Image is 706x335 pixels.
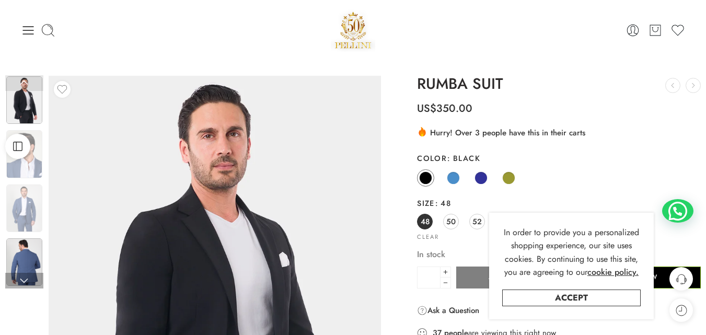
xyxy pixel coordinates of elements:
span: 48 [435,198,451,209]
img: Artboard 7 [6,76,42,124]
h1: RUMBA SUIT [417,76,701,93]
a: cookie policy. [587,265,639,279]
img: Artboard 7 [6,238,42,286]
a: Wishlist [670,23,685,38]
a: Ask a Question [417,304,479,317]
img: Artboard 7 [6,184,42,232]
span: 48 [421,214,430,228]
span: 52 [472,214,482,228]
a: 50 [443,214,459,229]
a: Clear options [417,234,439,240]
img: Artboard 7 [6,130,42,178]
button: Add to cart [456,267,572,288]
bdi: 350.00 [417,101,472,116]
label: Color [417,153,701,164]
span: In order to provide you a personalized shopping experience, our site uses cookies. By continuing ... [504,226,639,279]
a: Cart [648,23,663,38]
span: US$ [417,101,436,116]
a: 52 [469,214,485,229]
span: Black [447,153,480,164]
a: Login / Register [626,23,640,38]
label: Size [417,198,701,209]
a: Accept [502,290,641,306]
a: 48 [417,214,433,229]
a: Pellini - [331,8,376,52]
span: 50 [446,214,456,228]
p: In stock [417,248,701,261]
div: Hurry! Over 3 people have this in their carts [417,126,701,138]
input: Product quantity [417,267,441,288]
img: Pellini [331,8,376,52]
